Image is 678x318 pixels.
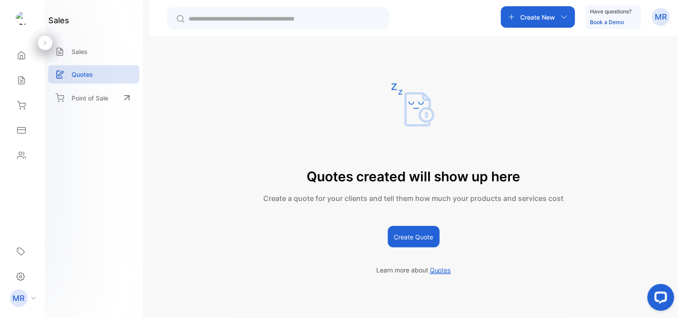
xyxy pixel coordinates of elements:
[590,7,632,16] p: Have questions?
[16,12,29,25] img: logo
[72,70,93,79] p: Quotes
[521,13,556,22] p: Create New
[430,266,451,274] span: Quotes
[48,14,69,26] h1: sales
[72,93,108,103] p: Point of Sale
[652,6,670,28] button: MR
[392,83,436,127] img: empty state
[655,11,667,23] p: MR
[590,19,624,25] a: Book a Demo
[501,6,575,28] button: Create New
[264,167,564,187] p: Quotes created will show up here
[72,47,88,56] p: Sales
[48,88,139,108] a: Point of Sale
[13,293,25,304] p: MR
[376,265,451,275] p: Learn more about
[388,226,440,247] button: Create Quote
[48,42,139,61] a: Sales
[640,280,678,318] iframe: LiveChat chat widget
[264,193,564,204] p: Create a quote for your clients and tell them how much your products and services cost
[48,65,139,84] a: Quotes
